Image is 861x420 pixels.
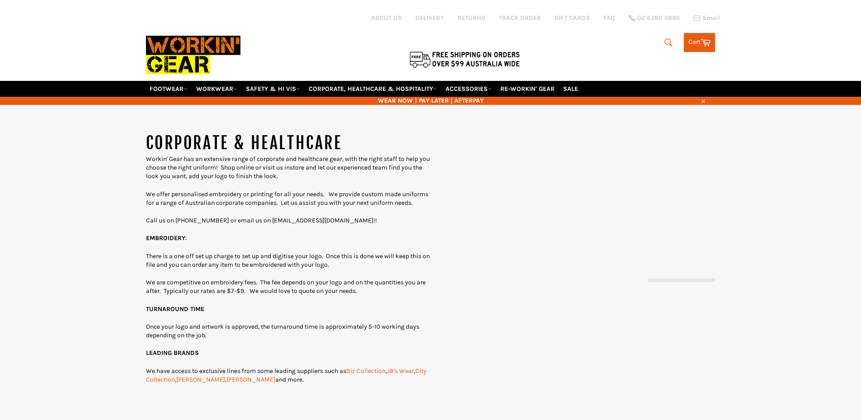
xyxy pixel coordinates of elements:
a: ACCESSORIES [442,81,495,97]
a: RE-WORKIN' GEAR [497,81,558,97]
a: FOOTWEAR [146,81,191,97]
p: There is a one off set up charge to set up and digitise your logo. Once this is done we will keep... [146,252,431,269]
span: 02 6280 5885 [637,15,680,21]
a: Cart [684,33,715,52]
h1: CORPORATE & HEALTHCARE [146,132,431,155]
a: SAFETY & HI VIS [242,81,304,97]
a: City Collection [146,367,427,383]
p: We have access to exclusive lines from some leading suppliers such as , , , , and more. [146,367,431,384]
a: DELIVERY [415,14,444,22]
a: FAQ [603,14,615,22]
strong: TURNAROUND TIME [146,305,204,313]
a: GIFT CARDS [555,14,590,22]
p: Call us on [PHONE_NUMBER] or email us on [EMAIL_ADDRESS][DOMAIN_NAME]!! [146,216,431,225]
span: Email [703,15,720,21]
a: TRACK ORDER [499,14,541,22]
a: 02 6280 5885 [629,15,680,21]
span: WEAR NOW | PAY LATER | AFTERPAY [146,96,715,105]
p: Once your logo and artwork is approved, the turnaround time is approximately 5-10 working days de... [146,322,431,340]
a: Biz Collection [346,367,386,375]
strong: LEADING BRANDS [146,349,199,357]
img: Flat $9.95 shipping Australia wide [408,50,521,69]
p: We offer personalised embroidery or printing for all your needs. We provide custom made uniforms ... [146,190,431,208]
a: [PERSON_NAME] [176,376,225,383]
strong: EMBROIDERY [146,234,185,242]
a: JB's Wear [387,367,414,375]
a: CORPORATE, HEALTHCARE & HOSPITALITY [305,81,441,97]
p: Workin' Gear has an extensive range of corporate and healthcare gear, with the right staff to hel... [146,155,431,181]
a: RETURNS [457,14,485,22]
a: Email [693,14,720,22]
img: Workin Gear leaders in Workwear, Safety Boots, PPE, Uniforms. Australia's No.1 in Workwear [146,29,240,80]
a: WORKWEAR [193,81,241,97]
p: : [146,234,431,242]
a: [PERSON_NAME] [226,376,275,383]
a: SALE [560,81,582,97]
a: ABOUT US [371,14,402,22]
p: We are competitive on embroidery fees. The fee depends on your logo and on the quantities you are... [146,278,431,296]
